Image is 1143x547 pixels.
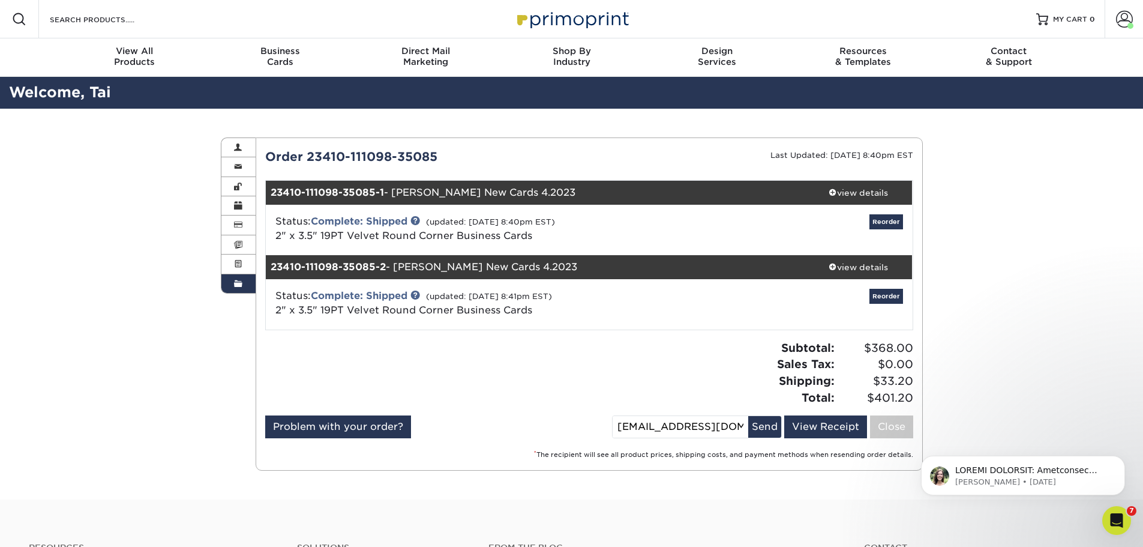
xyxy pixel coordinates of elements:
a: Complete: Shipped [311,290,407,301]
div: - [PERSON_NAME] New Cards 4.2023 [266,181,805,205]
span: Contact [936,46,1082,56]
strong: 23410-111098-35085-2 [271,261,386,273]
div: view details [805,187,913,199]
div: Industry [499,46,644,67]
span: 7 [1127,506,1136,516]
span: View All [62,46,208,56]
a: view details [805,255,913,279]
div: view details [805,261,913,273]
a: Reorder [869,214,903,229]
iframe: Intercom notifications message [903,431,1143,515]
a: View AllProducts [62,38,208,77]
iframe: Google Customer Reviews [3,510,102,543]
a: Resources& Templates [790,38,936,77]
div: Status: [266,289,697,318]
span: MY CART [1053,14,1087,25]
strong: Shipping: [779,374,835,387]
span: $33.20 [838,373,913,390]
img: Primoprint [512,6,632,32]
div: & Support [936,46,1082,67]
div: Cards [207,46,353,67]
a: 2" x 3.5" 19PT Velvet Round Corner Business Cards [275,304,532,316]
strong: Total: [802,391,835,404]
a: DesignServices [644,38,790,77]
div: Products [62,46,208,67]
a: Complete: Shipped [311,216,407,227]
strong: Subtotal: [781,341,835,354]
div: Marketing [353,46,499,67]
a: Reorder [869,289,903,304]
a: View Receipt [784,416,867,438]
span: 0 [1090,15,1095,23]
a: Problem with your order? [265,416,411,438]
span: Design [644,46,790,56]
a: Close [870,416,913,438]
div: - [PERSON_NAME] New Cards 4.2023 [266,255,805,279]
strong: Sales Tax: [777,357,835,370]
span: Shop By [499,46,644,56]
span: Direct Mail [353,46,499,56]
span: $368.00 [838,340,913,357]
a: Contact& Support [936,38,1082,77]
div: Order 23410-111098-35085 [256,148,589,166]
a: 2" x 3.5" 19PT Velvet Round Corner Business Cards [275,230,532,241]
a: Direct MailMarketing [353,38,499,77]
div: Services [644,46,790,67]
span: $401.20 [838,390,913,406]
span: Resources [790,46,936,56]
input: SEARCH PRODUCTS..... [49,12,166,26]
iframe: Intercom live chat [1102,506,1131,535]
span: Business [207,46,353,56]
small: (updated: [DATE] 8:40pm EST) [426,217,555,226]
button: Send [748,416,781,438]
small: The recipient will see all product prices, shipping costs, and payment methods when resending ord... [534,451,913,459]
span: $0.00 [838,356,913,373]
a: BusinessCards [207,38,353,77]
div: & Templates [790,46,936,67]
small: Last Updated: [DATE] 8:40pm EST [770,151,913,160]
a: Shop ByIndustry [499,38,644,77]
a: view details [805,181,913,205]
small: (updated: [DATE] 8:41pm EST) [426,292,552,301]
div: Status: [266,214,697,243]
strong: 23410-111098-35085-1 [271,187,384,198]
